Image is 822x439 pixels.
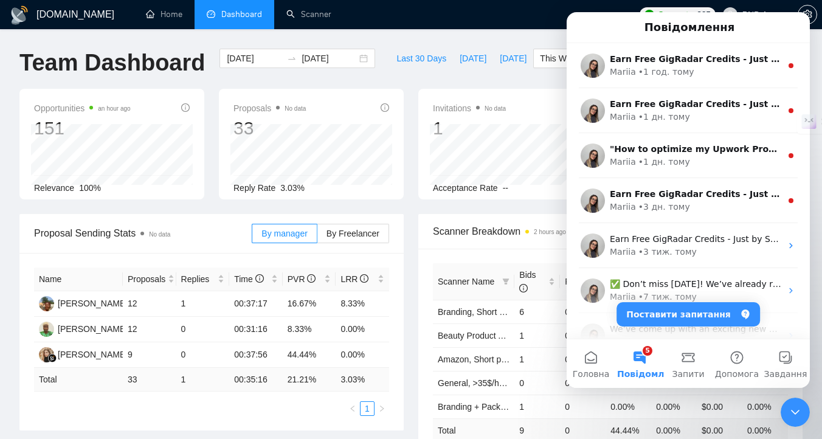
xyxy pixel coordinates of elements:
[234,274,263,284] span: Time
[285,105,306,112] span: No data
[340,274,368,284] span: LRR
[280,183,305,193] span: 3.03%
[514,395,560,418] td: 1
[514,300,560,323] td: 6
[606,395,651,418] td: 0.00%
[360,274,368,283] span: info-circle
[302,52,357,65] input: End date
[229,368,283,392] td: 00:35:16
[255,274,264,283] span: info-circle
[34,368,123,392] td: Total
[19,49,205,77] h1: Team Dashboard
[58,297,128,310] div: [PERSON_NAME]
[283,317,336,342] td: 8.33%
[390,49,453,68] button: Last 30 Days
[181,103,190,112] span: info-circle
[396,52,446,65] span: Last 30 Days
[533,49,587,68] button: This Week
[742,395,788,418] td: 0.00%
[128,272,165,286] span: Proposals
[123,342,176,368] td: 9
[34,101,131,116] span: Opportunities
[433,117,506,140] div: 1
[644,10,654,19] img: upwork-logo.png
[378,405,385,412] span: right
[697,395,742,418] td: $0.00
[514,347,560,371] td: 1
[336,342,389,368] td: 0.00%
[381,103,389,112] span: info-circle
[433,224,788,239] span: Scanner Breakdown
[307,274,316,283] span: info-circle
[39,322,54,337] img: AO
[336,368,389,392] td: 3.03 %
[233,101,306,116] span: Proposals
[493,49,533,68] button: [DATE]
[438,378,543,388] a: General, >35$/h, no agency
[560,300,606,323] td: 0
[176,291,230,317] td: 1
[283,368,336,392] td: 21.21 %
[697,8,710,21] span: 825
[336,317,389,342] td: 0.00%
[798,10,817,19] a: setting
[433,183,498,193] span: Acceptance Rate
[123,291,176,317] td: 12
[58,348,128,361] div: [PERSON_NAME]
[287,54,297,63] span: to
[500,272,512,291] span: filter
[58,322,128,336] div: [PERSON_NAME]
[453,49,493,68] button: [DATE]
[221,9,262,19] span: Dashboard
[438,331,658,340] a: Beauty Product Amazon, Short prompt, >35$/h, no agency
[514,371,560,395] td: 0
[502,278,509,285] span: filter
[336,291,389,317] td: 8.33%
[500,52,527,65] span: [DATE]
[287,54,297,63] span: swap-right
[460,52,486,65] span: [DATE]
[433,101,506,116] span: Invitations
[375,401,389,416] button: right
[658,8,694,21] span: Connects:
[98,105,130,112] time: an hour ago
[560,371,606,395] td: 0
[79,183,101,193] span: 100%
[227,52,282,65] input: Start date
[34,268,123,291] th: Name
[146,9,182,19] a: homeHome
[326,229,379,238] span: By Freelancer
[375,401,389,416] li: Next Page
[438,277,494,286] span: Scanner Name
[39,296,54,311] img: D
[176,342,230,368] td: 0
[283,342,336,368] td: 44.44%
[233,117,306,140] div: 33
[229,342,283,368] td: 00:37:56
[261,229,307,238] span: By manager
[176,317,230,342] td: 0
[438,307,602,317] a: Branding, Short Prompt, >36$/h, no agency
[39,298,128,308] a: D[PERSON_NAME]
[534,229,566,235] time: 2 hours ago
